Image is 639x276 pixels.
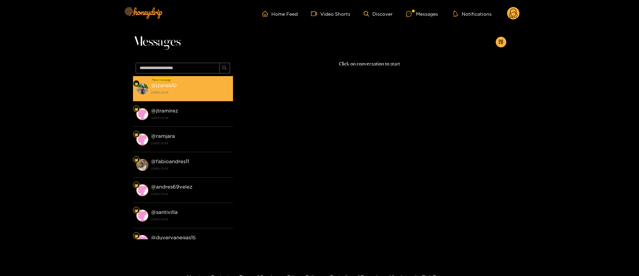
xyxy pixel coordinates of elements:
[364,11,393,17] a: Discover
[262,11,298,17] a: Home Feed
[406,10,438,18] div: Messages
[451,10,494,17] button: Notifications
[151,209,178,215] strong: @ santivilla
[151,166,230,172] strong: [DATE] 12:54
[136,83,148,95] img: conversation
[133,34,181,50] span: Messages
[136,159,148,171] img: conversation
[151,184,192,190] strong: @ andres69velez
[151,140,230,146] strong: [DATE] 12:54
[151,77,172,82] div: New message
[262,11,271,17] span: home
[151,89,230,95] strong: [DATE] 20:16
[134,132,138,136] img: Fan Level
[134,234,138,238] img: Fan Level
[134,183,138,187] img: Fan Level
[311,11,320,17] span: video-camera
[134,107,138,111] img: Fan Level
[151,108,178,113] strong: @ jtramirez
[151,82,177,88] strong: @ jzanes10
[151,216,230,222] strong: [DATE] 12:54
[498,39,503,45] span: appstore-add
[134,82,138,86] img: Fan Level
[134,209,138,213] img: Fan Level
[151,133,175,139] strong: @ ramjara
[311,11,350,17] a: Video Shorts
[136,235,148,247] img: conversation
[222,65,227,71] span: search
[151,159,189,164] strong: @ fabioandres11
[136,184,148,196] img: conversation
[136,210,148,222] img: conversation
[151,191,230,197] strong: [DATE] 12:54
[233,60,506,68] p: Click on conversation to start
[151,235,196,240] strong: @ duvervanegas15
[151,115,230,121] strong: [DATE] 12:54
[219,63,230,73] button: search
[496,37,506,47] button: appstore-add
[134,158,138,162] img: Fan Level
[136,108,148,120] img: conversation
[136,133,148,146] img: conversation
